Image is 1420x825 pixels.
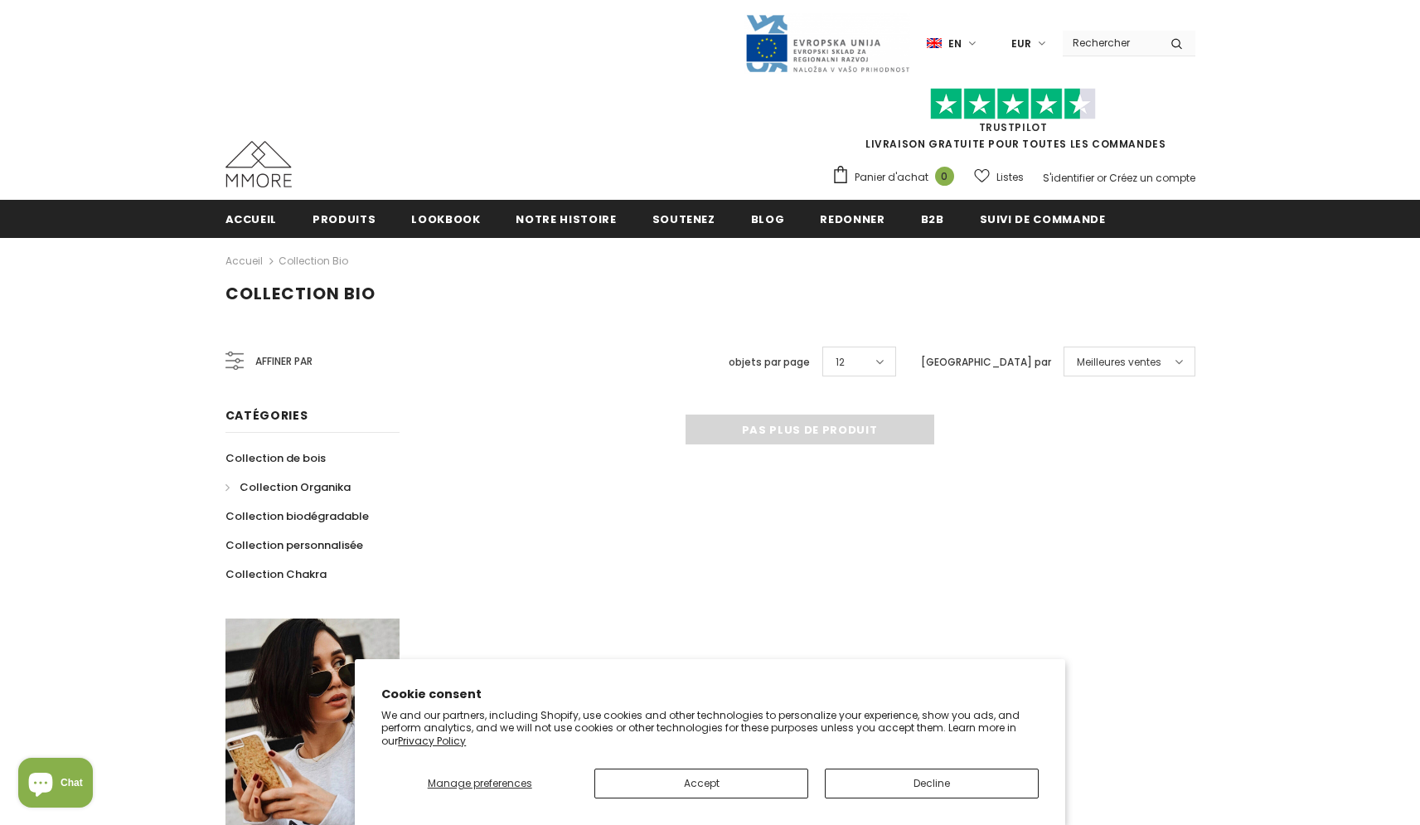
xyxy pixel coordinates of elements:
[313,200,376,237] a: Produits
[225,537,363,553] span: Collection personnalisée
[381,686,1039,703] h2: Cookie consent
[225,282,376,305] span: Collection Bio
[980,200,1106,237] a: Suivi de commande
[751,211,785,227] span: Blog
[13,758,98,812] inbox-online-store-chat: Shopify online store chat
[225,531,363,560] a: Collection personnalisée
[411,200,480,237] a: Lookbook
[225,502,369,531] a: Collection biodégradable
[225,251,263,271] a: Accueil
[516,200,616,237] a: Notre histoire
[225,407,308,424] span: Catégories
[820,211,884,227] span: Redonner
[855,169,928,186] span: Panier d'achat
[652,211,715,227] span: soutenez
[836,354,845,371] span: 12
[225,450,326,466] span: Collection de bois
[948,36,962,52] span: en
[1063,31,1158,55] input: Search Site
[594,769,808,798] button: Accept
[225,444,326,473] a: Collection de bois
[831,165,962,190] a: Panier d'achat 0
[652,200,715,237] a: soutenez
[927,36,942,51] img: i-lang-1.png
[398,734,466,748] a: Privacy Policy
[729,354,810,371] label: objets par page
[979,120,1048,134] a: TrustPilot
[921,354,1051,371] label: [GEOGRAPHIC_DATA] par
[935,167,954,186] span: 0
[1109,171,1195,185] a: Créez un compte
[225,566,327,582] span: Collection Chakra
[240,479,351,495] span: Collection Organika
[831,95,1195,151] span: LIVRAISON GRATUITE POUR TOUTES LES COMMANDES
[1097,171,1107,185] span: or
[825,769,1039,798] button: Decline
[996,169,1024,186] span: Listes
[751,200,785,237] a: Blog
[516,211,616,227] span: Notre histoire
[225,200,278,237] a: Accueil
[225,473,351,502] a: Collection Organika
[225,211,278,227] span: Accueil
[1077,354,1161,371] span: Meilleures ventes
[930,88,1096,120] img: Faites confiance aux étoiles pilotes
[1011,36,1031,52] span: EUR
[255,352,313,371] span: Affiner par
[279,254,348,268] a: Collection Bio
[225,560,327,589] a: Collection Chakra
[744,36,910,50] a: Javni Razpis
[744,13,910,74] img: Javni Razpis
[381,769,578,798] button: Manage preferences
[411,211,480,227] span: Lookbook
[921,200,944,237] a: B2B
[974,163,1024,192] a: Listes
[1043,171,1094,185] a: S'identifier
[381,709,1039,748] p: We and our partners, including Shopify, use cookies and other technologies to personalize your ex...
[428,776,532,790] span: Manage preferences
[313,211,376,227] span: Produits
[980,211,1106,227] span: Suivi de commande
[820,200,884,237] a: Redonner
[225,141,292,187] img: Cas MMORE
[225,508,369,524] span: Collection biodégradable
[921,211,944,227] span: B2B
